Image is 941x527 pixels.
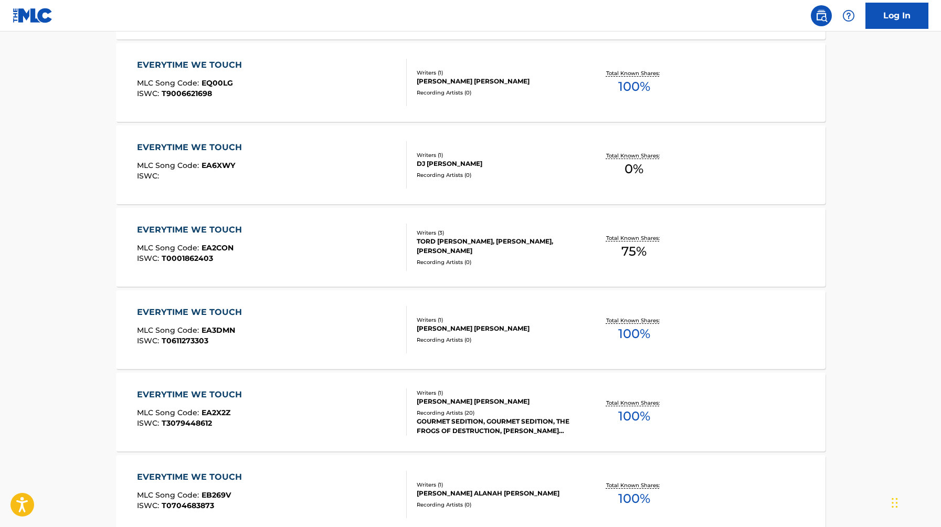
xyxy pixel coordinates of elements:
div: Chatwidget [889,477,941,527]
span: EA6XWY [202,161,235,170]
p: Total Known Shares: [606,481,662,489]
div: Writers ( 1 ) [417,481,575,489]
div: Recording Artists ( 0 ) [417,89,575,97]
div: Recording Artists ( 0 ) [417,501,575,509]
div: Recording Artists ( 0 ) [417,171,575,179]
span: T0611273303 [162,336,208,345]
div: Writers ( 1 ) [417,151,575,159]
span: 100 % [618,407,650,426]
span: EQ00LG [202,78,233,88]
div: [PERSON_NAME] [PERSON_NAME] [417,324,575,333]
img: help [842,9,855,22]
p: Total Known Shares: [606,69,662,77]
a: EVERYTIME WE TOUCHMLC Song Code:EQ00LGISWC:T9006621698Writers (1)[PERSON_NAME] [PERSON_NAME]Recor... [116,43,826,122]
span: MLC Song Code : [137,325,202,335]
span: MLC Song Code : [137,161,202,170]
span: ISWC : [137,171,162,181]
p: Total Known Shares: [606,152,662,160]
span: ISWC : [137,501,162,510]
span: 0 % [625,160,643,178]
img: MLC Logo [13,8,53,23]
div: EVERYTIME WE TOUCH [137,224,247,236]
div: Writers ( 3 ) [417,229,575,237]
div: Writers ( 1 ) [417,389,575,397]
div: Recording Artists ( 0 ) [417,258,575,266]
div: EVERYTIME WE TOUCH [137,306,247,319]
span: MLC Song Code : [137,490,202,500]
span: T0704683873 [162,501,214,510]
div: [PERSON_NAME] [PERSON_NAME] [417,397,575,406]
a: EVERYTIME WE TOUCHMLC Song Code:EA2X2ZISWC:T3079448612Writers (1)[PERSON_NAME] [PERSON_NAME]Recor... [116,373,826,451]
span: EA2CON [202,243,234,252]
div: TORD [PERSON_NAME], [PERSON_NAME], [PERSON_NAME] [417,237,575,256]
span: 75 % [621,242,647,261]
span: 100 % [618,324,650,343]
div: EVERYTIME WE TOUCH [137,59,247,71]
span: MLC Song Code : [137,408,202,417]
a: EVERYTIME WE TOUCHMLC Song Code:EA3DMNISWC:T0611273303Writers (1)[PERSON_NAME] [PERSON_NAME]Recor... [116,290,826,369]
div: Recording Artists ( 20 ) [417,409,575,417]
div: Recording Artists ( 0 ) [417,336,575,344]
div: GOURMET SEDITION, GOURMET SEDITION, THE FROGS OF DESTRUCTION, [PERSON_NAME] APPRENTICES, THE FROG... [417,417,575,436]
span: T3079448612 [162,418,212,428]
span: MLC Song Code : [137,78,202,88]
span: MLC Song Code : [137,243,202,252]
p: Total Known Shares: [606,399,662,407]
a: EVERYTIME WE TOUCHMLC Song Code:EA2CONISWC:T0001862403Writers (3)TORD [PERSON_NAME], [PERSON_NAME... [116,208,826,287]
span: EB269V [202,490,231,500]
img: search [815,9,828,22]
div: EVERYTIME WE TOUCH [137,388,247,401]
span: 100 % [618,489,650,508]
div: DJ [PERSON_NAME] [417,159,575,168]
div: Writers ( 1 ) [417,316,575,324]
div: EVERYTIME WE TOUCH [137,471,247,483]
div: [PERSON_NAME] ALANAH [PERSON_NAME] [417,489,575,498]
span: ISWC : [137,254,162,263]
p: Total Known Shares: [606,317,662,324]
div: Slepen [892,487,898,519]
div: [PERSON_NAME] [PERSON_NAME] [417,77,575,86]
span: 100 % [618,77,650,96]
iframe: Chat Widget [889,477,941,527]
a: EVERYTIME WE TOUCHMLC Song Code:EA6XWYISWC:Writers (1)DJ [PERSON_NAME]Recording Artists (0)Total ... [116,125,826,204]
span: ISWC : [137,336,162,345]
div: Help [838,5,859,26]
span: T0001862403 [162,254,213,263]
span: T9006621698 [162,89,212,98]
span: ISWC : [137,89,162,98]
a: Log In [865,3,928,29]
p: Total Known Shares: [606,234,662,242]
div: Writers ( 1 ) [417,69,575,77]
div: EVERYTIME WE TOUCH [137,141,247,154]
span: EA3DMN [202,325,235,335]
span: ISWC : [137,418,162,428]
a: Public Search [811,5,832,26]
span: EA2X2Z [202,408,230,417]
